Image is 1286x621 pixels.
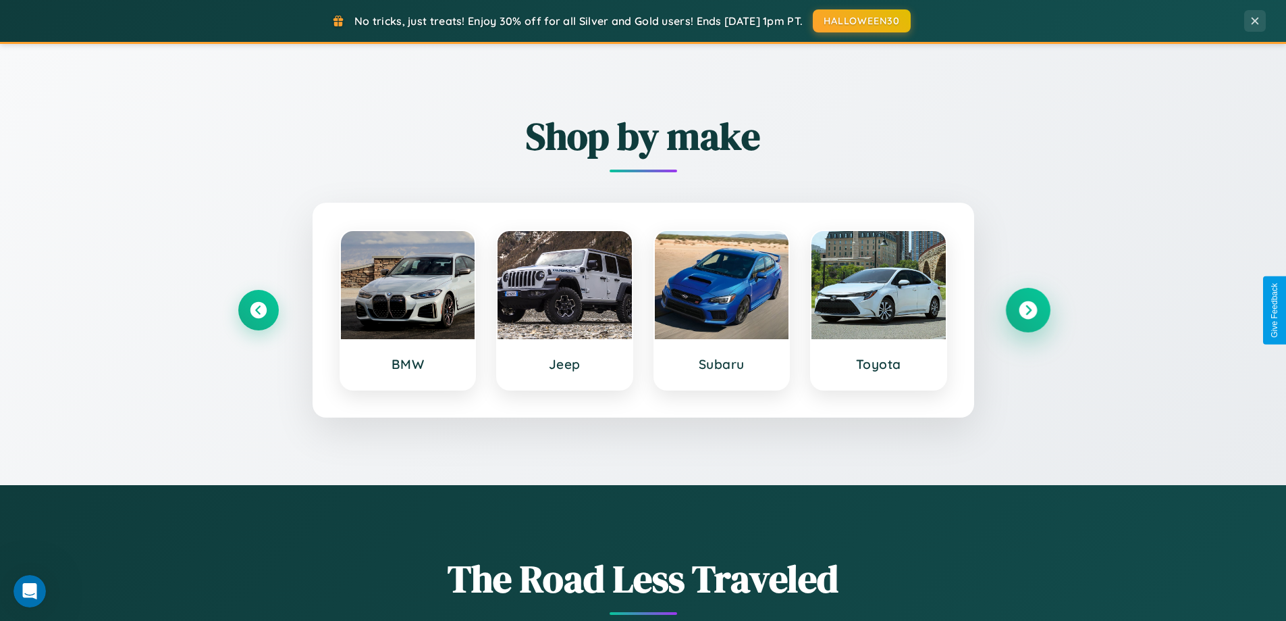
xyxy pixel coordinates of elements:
div: Give Feedback [1270,283,1279,338]
iframe: Intercom live chat [14,575,46,607]
button: HALLOWEEN30 [813,9,911,32]
h2: Shop by make [238,110,1048,162]
h3: Subaru [668,356,776,372]
span: No tricks, just treats! Enjoy 30% off for all Silver and Gold users! Ends [DATE] 1pm PT. [354,14,803,28]
h3: Toyota [825,356,932,372]
h3: BMW [354,356,462,372]
h1: The Road Less Traveled [238,553,1048,605]
h3: Jeep [511,356,618,372]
